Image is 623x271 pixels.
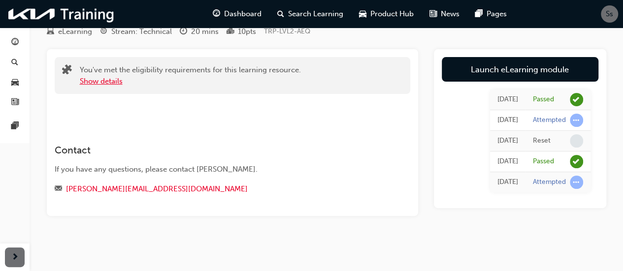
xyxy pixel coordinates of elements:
[180,26,219,38] div: Duration
[487,8,507,20] span: Pages
[66,184,248,193] a: [PERSON_NAME][EMAIL_ADDRESS][DOMAIN_NAME]
[497,156,518,167] div: Fri Nov 01 2024 19:18:45 GMT+1030 (Australian Central Daylight Time)
[213,8,220,20] span: guage-icon
[205,4,269,24] a: guage-iconDashboard
[62,65,72,77] span: puzzle-icon
[11,98,19,107] span: news-icon
[55,164,375,175] div: If you have any questions, please contact [PERSON_NAME].
[601,5,618,23] button: Ss
[11,59,18,67] span: search-icon
[55,145,375,156] h3: Contact
[80,64,301,87] div: You've met the eligibility requirements for this learning resource.
[351,4,422,24] a: car-iconProduct Hub
[264,27,310,35] span: Learning resource code
[422,4,467,24] a: news-iconNews
[277,8,284,20] span: search-icon
[475,8,483,20] span: pages-icon
[11,251,19,264] span: next-icon
[80,76,123,87] button: Show details
[55,183,375,195] div: Email
[570,176,583,189] span: learningRecordVerb_ATTEMPT-icon
[111,26,172,37] div: Stream: Technical
[269,4,351,24] a: search-iconSearch Learning
[533,116,566,125] div: Attempted
[570,134,583,148] span: learningRecordVerb_NONE-icon
[55,185,62,194] span: email-icon
[288,8,343,20] span: Search Learning
[533,136,551,146] div: Reset
[100,26,172,38] div: Stream
[570,155,583,168] span: learningRecordVerb_PASS-icon
[497,115,518,126] div: Fri Nov 01 2024 19:20:26 GMT+1030 (Australian Central Daylight Time)
[497,177,518,188] div: Fri Nov 01 2024 12:46:11 GMT+1030 (Australian Central Daylight Time)
[441,8,459,20] span: News
[533,178,566,187] div: Attempted
[442,57,598,82] a: Launch eLearning module
[224,8,262,20] span: Dashboard
[606,8,613,20] span: Ss
[497,94,518,105] div: Sat Nov 02 2024 10:49:14 GMT+1030 (Australian Central Daylight Time)
[359,8,366,20] span: car-icon
[227,28,234,36] span: podium-icon
[570,93,583,106] span: learningRecordVerb_PASS-icon
[11,122,19,131] span: pages-icon
[100,28,107,36] span: target-icon
[191,26,219,37] div: 20 mins
[570,114,583,127] span: learningRecordVerb_ATTEMPT-icon
[370,8,414,20] span: Product Hub
[11,38,19,47] span: guage-icon
[227,26,256,38] div: Points
[180,28,187,36] span: clock-icon
[5,4,118,24] img: kia-training
[497,135,518,147] div: Fri Nov 01 2024 19:20:24 GMT+1030 (Australian Central Daylight Time)
[11,78,19,87] span: car-icon
[47,26,92,38] div: Type
[533,157,554,166] div: Passed
[47,28,54,36] span: learningResourceType_ELEARNING-icon
[238,26,256,37] div: 10 pts
[58,26,92,37] div: eLearning
[429,8,437,20] span: news-icon
[533,95,554,104] div: Passed
[467,4,515,24] a: pages-iconPages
